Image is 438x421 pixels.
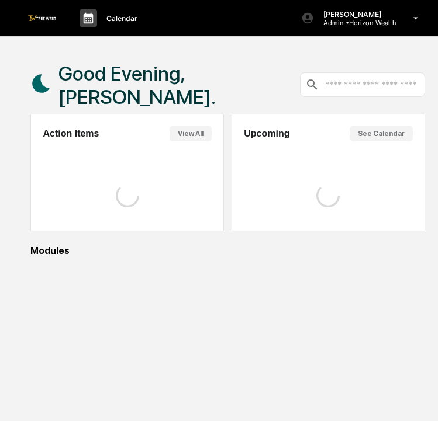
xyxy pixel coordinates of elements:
p: [PERSON_NAME] [314,10,396,19]
button: See Calendar [350,126,413,141]
div: Modules [30,245,425,256]
p: Calendar [97,14,143,23]
button: View All [170,126,212,141]
h2: Upcoming [244,128,289,139]
h2: Action Items [43,128,99,139]
h1: Good Evening, [PERSON_NAME]. [58,62,299,109]
img: logo [28,15,56,20]
p: Admin • Horizon Wealth [314,19,396,27]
